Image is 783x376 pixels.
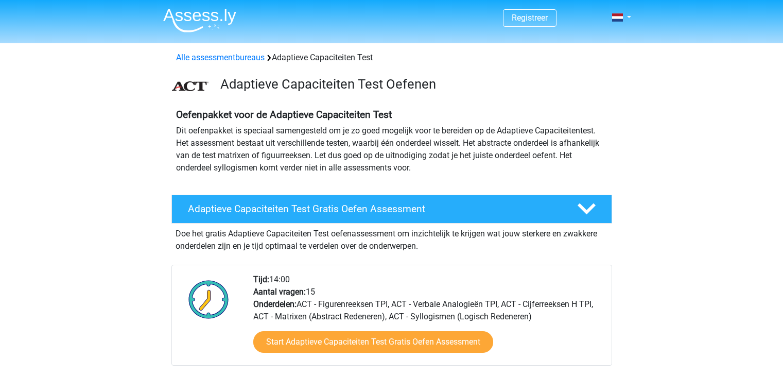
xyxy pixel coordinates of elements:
[253,275,269,284] b: Tijd:
[176,109,392,121] b: Oefenpakket voor de Adaptieve Capaciteiten Test
[167,195,616,224] a: Adaptieve Capaciteiten Test Gratis Oefen Assessment
[512,13,548,23] a: Registreer
[253,331,493,353] a: Start Adaptieve Capaciteiten Test Gratis Oefen Assessment
[253,299,297,309] b: Onderdelen:
[176,53,265,62] a: Alle assessmentbureaus
[188,203,561,215] h4: Adaptieve Capaciteiten Test Gratis Oefen Assessment
[220,76,604,92] h3: Adaptieve Capaciteiten Test Oefenen
[172,52,612,64] div: Adaptieve Capaciteiten Test
[253,287,306,297] b: Aantal vragen:
[163,8,236,32] img: Assessly
[246,274,611,365] div: 14:00 15 ACT - Figurenreeksen TPI, ACT - Verbale Analogieën TPI, ACT - Cijferreeksen H TPI, ACT -...
[176,125,607,174] p: Dit oefenpakket is speciaal samengesteld om je zo goed mogelijk voor te bereiden op de Adaptieve ...
[183,274,235,325] img: Klok
[171,224,612,252] div: Doe het gratis Adaptieve Capaciteiten Test oefenassessment om inzichtelijk te krijgen wat jouw st...
[172,81,208,91] img: ACT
